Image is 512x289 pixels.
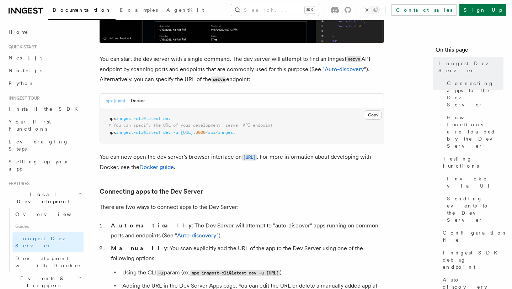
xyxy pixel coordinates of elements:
[231,4,319,16] button: Search...⌘K
[15,211,89,217] span: Overview
[242,154,257,161] code: [URL]
[6,26,84,38] a: Home
[9,55,42,61] span: Next.js
[444,192,503,226] a: Sending events to the Dev Server
[181,130,196,135] span: [URL]:
[325,66,364,73] a: Auto-discovery
[443,229,507,243] span: Configuration file
[6,188,84,208] button: Local Development
[436,57,503,77] a: Inngest Dev Server
[9,68,42,73] span: Node.js
[346,56,361,62] code: serve
[363,6,380,14] button: Toggle dark mode
[447,195,503,224] span: Sending events to the Dev Server
[444,172,503,192] a: Invoke via UI
[111,222,192,229] strong: Automatically
[106,94,125,108] button: npx (npm)
[131,94,145,108] button: Docker
[116,2,162,19] a: Examples
[365,110,382,120] button: Copy
[440,152,503,172] a: Testing functions
[109,221,384,241] li: : The Dev Server will attempt to "auto-discover" apps running on common ports and endpoints (See ...
[6,135,84,155] a: Leveraging Steps
[15,256,82,268] span: Development with Docker
[12,232,84,252] a: Inngest Dev Server
[9,80,34,86] span: Python
[177,232,217,239] a: Auto-discovery
[6,103,84,115] a: Install the SDK
[9,119,51,132] span: Your first Functions
[156,270,164,276] code: -u
[196,130,206,135] span: 3000
[6,155,84,175] a: Setting up your app
[443,249,503,270] span: Inngest SDK debug endpoint
[305,6,315,14] kbd: ⌘K
[440,226,503,246] a: Configuration file
[120,7,158,13] span: Examples
[9,28,28,36] span: Home
[391,4,457,16] a: Contact sales
[6,191,78,205] span: Local Development
[12,252,84,272] a: Development with Docker
[6,51,84,64] a: Next.js
[120,268,384,278] li: Using the CLI param (ex. )
[111,245,167,252] strong: Manually
[139,164,174,170] a: Docker guide
[6,64,84,77] a: Node.js
[440,246,503,273] a: Inngest SDK debug endpoint
[166,7,204,13] span: AgentKit
[12,221,84,232] span: Guides
[443,155,503,169] span: Testing functions
[100,152,384,172] p: You can now open the dev server's browser interface on . For more information about developing wi...
[100,54,384,85] p: You can start the dev server with a single command. The dev server will attempt to find an Innges...
[6,44,37,50] span: Quick start
[6,115,84,135] a: Your first Functions
[108,130,116,135] span: npx
[447,175,503,189] span: Invoke via UI
[6,208,84,272] div: Local Development
[6,275,78,289] span: Events & Triggers
[163,116,171,121] span: dev
[6,95,40,101] span: Inngest tour
[190,270,280,276] code: npx inngest-cli@latest dev -u [URL]
[444,111,503,152] a: How functions are loaded by the Dev Server
[100,186,203,196] a: Connecting apps to the Dev Server
[48,2,116,20] a: Documentation
[173,130,178,135] span: -u
[6,181,30,186] span: Features
[444,77,503,111] a: Connecting apps to the Dev Server
[116,130,161,135] span: inngest-cli@latest
[163,130,171,135] span: dev
[447,80,503,108] span: Connecting apps to the Dev Server
[242,153,257,160] a: [URL]
[9,106,82,112] span: Install the SDK
[211,77,226,83] code: serve
[108,116,116,121] span: npx
[116,116,161,121] span: inngest-cli@latest
[9,159,70,172] span: Setting up your app
[447,114,503,149] span: How functions are loaded by the Dev Server
[459,4,506,16] a: Sign Up
[6,77,84,90] a: Python
[206,130,235,135] span: /api/inngest
[438,60,503,74] span: Inngest Dev Server
[108,123,273,128] span: # You can specify the URL of your development `serve` API endpoint
[162,2,208,19] a: AgentKit
[15,236,76,248] span: Inngest Dev Server
[9,139,69,152] span: Leveraging Steps
[436,46,503,57] h4: On this page
[100,202,384,212] p: There are two ways to connect apps to the Dev Server:
[12,208,84,221] a: Overview
[53,7,111,13] span: Documentation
